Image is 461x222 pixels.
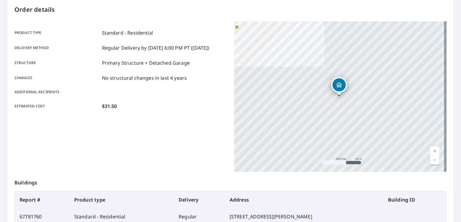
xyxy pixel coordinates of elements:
th: Report # [15,191,69,208]
th: Building ID [383,191,446,208]
p: Primary Structure + Detached Garage [102,59,190,66]
p: $31.50 [102,103,117,110]
p: Delivery method [14,44,100,51]
p: Structure [14,59,100,66]
div: Dropped pin, building 1, Residential property, 220 Winslow Way Columbia, SC 29229 [331,77,347,96]
a: Current Level 17, Zoom In [430,146,439,156]
p: Regular Delivery by [DATE] 6:00 PM PT ([DATE]) [102,44,209,51]
p: Order details [14,5,447,14]
a: Current Level 17, Zoom Out [430,156,439,165]
p: Estimated cost [14,103,100,110]
p: Changes [14,74,100,82]
p: No structural changes in last 4 years [102,74,187,82]
th: Address [225,191,383,208]
th: Product type [69,191,174,208]
p: Product type [14,29,100,36]
p: Standard - Residential [102,29,153,36]
th: Delivery [174,191,225,208]
p: Buildings [14,172,447,191]
p: Additional recipients [14,89,100,95]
